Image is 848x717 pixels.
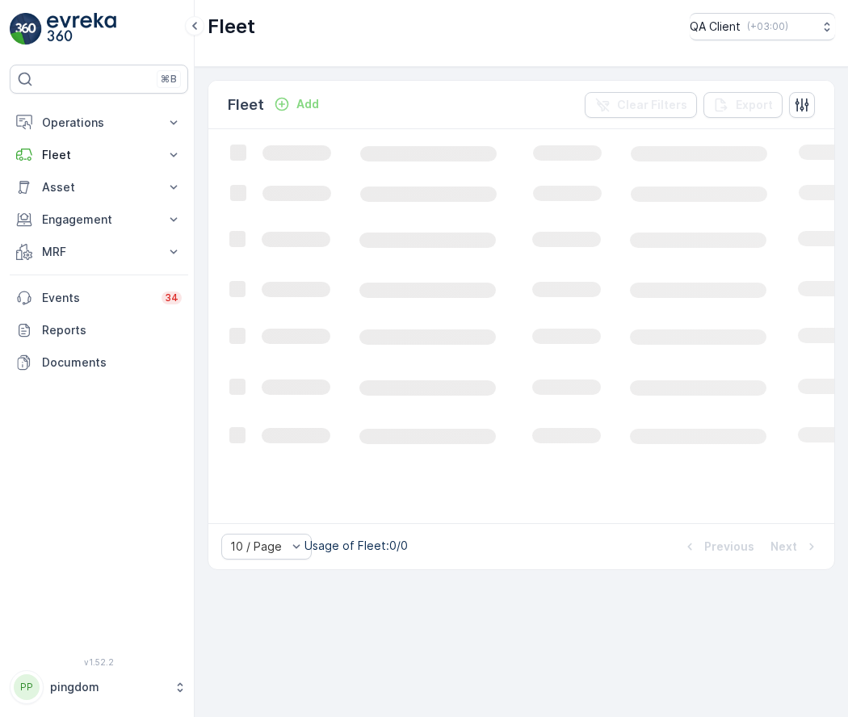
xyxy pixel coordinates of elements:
p: Engagement [42,212,156,228]
button: Clear Filters [585,92,697,118]
button: Fleet [10,139,188,171]
p: Documents [42,354,182,371]
p: Previous [704,539,754,555]
p: Fleet [228,94,264,116]
button: QA Client(+03:00) [690,13,835,40]
button: Add [267,94,325,114]
p: QA Client [690,19,741,35]
button: Operations [10,107,188,139]
p: MRF [42,244,156,260]
div: PP [14,674,40,700]
p: Events [42,290,152,306]
button: Export [703,92,783,118]
p: Clear Filters [617,97,687,113]
p: 34 [165,291,178,304]
p: Next [770,539,797,555]
a: Reports [10,314,188,346]
button: Engagement [10,203,188,236]
p: Operations [42,115,156,131]
button: Next [769,537,821,556]
p: Asset [42,179,156,195]
p: Fleet [208,14,255,40]
p: Fleet [42,147,156,163]
span: v 1.52.2 [10,657,188,667]
p: pingdom [50,679,166,695]
button: Previous [680,537,756,556]
p: ⌘B [161,73,177,86]
p: Usage of Fleet : 0/0 [304,538,408,554]
a: Events34 [10,282,188,314]
p: ( +03:00 ) [747,20,788,33]
button: Asset [10,171,188,203]
img: logo_light-DOdMpM7g.png [47,13,116,45]
p: Add [296,96,319,112]
p: Export [736,97,773,113]
img: logo [10,13,42,45]
button: PPpingdom [10,670,188,704]
button: MRF [10,236,188,268]
a: Documents [10,346,188,379]
p: Reports [42,322,182,338]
